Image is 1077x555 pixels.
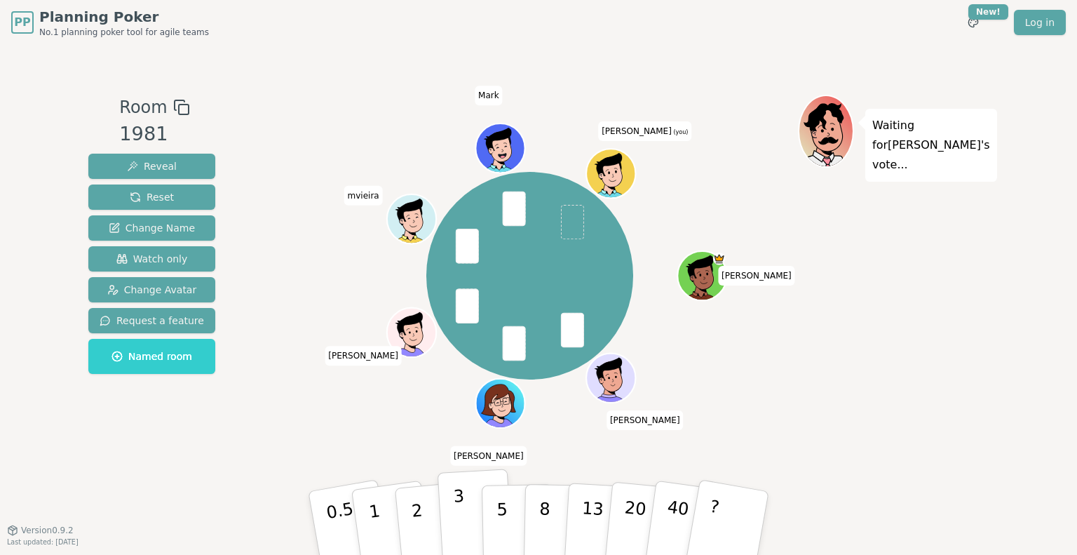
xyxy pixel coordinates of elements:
button: Named room [88,339,215,374]
span: Click to change your name [325,347,402,366]
span: Click to change your name [607,410,684,430]
span: Reset [130,190,174,204]
span: Planning Poker [39,7,209,27]
p: Waiting for [PERSON_NAME] 's vote... [872,116,990,175]
span: Rafael is the host [713,253,726,265]
span: Named room [111,349,192,363]
button: Change Avatar [88,277,215,302]
span: PP [14,14,30,31]
span: Change Avatar [107,283,197,297]
span: Click to change your name [344,186,383,206]
button: Change Name [88,215,215,241]
button: Version0.9.2 [7,525,74,536]
span: Click to change your name [598,121,691,141]
span: Click to change your name [450,446,527,466]
div: New! [968,4,1008,20]
a: PPPlanning PokerNo.1 planning poker tool for agile teams [11,7,209,38]
span: Room [119,95,167,120]
button: Reset [88,185,215,210]
span: Change Name [109,221,195,235]
span: Click to change your name [718,266,795,286]
button: New! [961,10,986,35]
a: Log in [1014,10,1066,35]
span: Reveal [127,159,177,173]
button: Request a feature [88,308,215,333]
span: (you) [672,129,689,135]
button: Reveal [88,154,215,179]
button: Click to change your avatar [588,151,635,197]
button: Watch only [88,246,215,272]
span: Watch only [116,252,188,266]
span: Last updated: [DATE] [7,538,79,546]
span: Request a feature [100,314,204,328]
span: No.1 planning poker tool for agile teams [39,27,209,38]
span: Click to change your name [475,86,503,106]
div: 1981 [119,120,189,149]
span: Version 0.9.2 [21,525,74,536]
